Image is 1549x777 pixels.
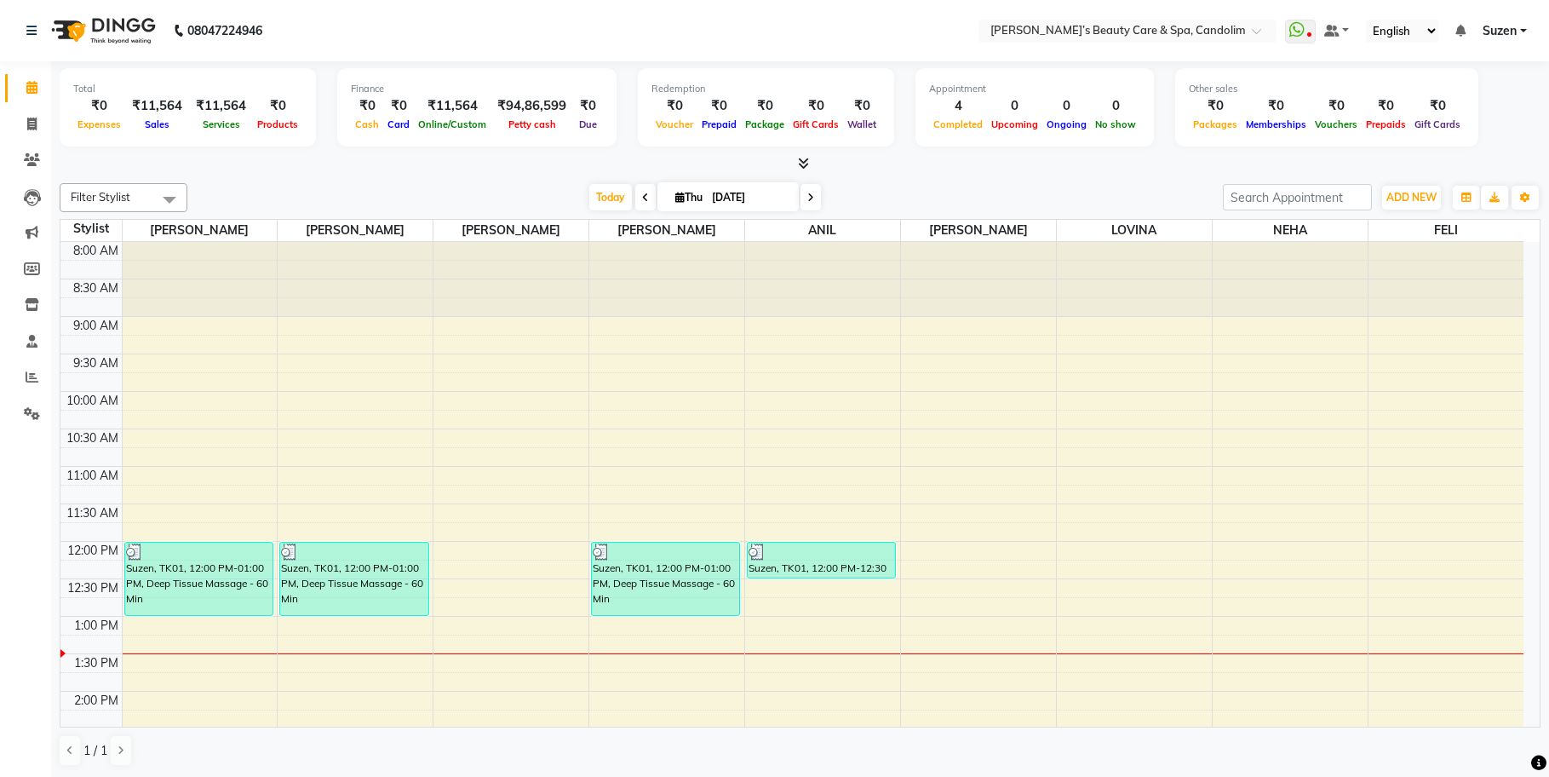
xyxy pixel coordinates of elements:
[745,220,900,241] span: ANIL
[575,118,601,130] span: Due
[253,96,302,116] div: ₹0
[504,118,560,130] span: Petty cash
[1091,96,1140,116] div: 0
[198,118,244,130] span: Services
[843,96,881,116] div: ₹0
[351,82,603,96] div: Finance
[1483,22,1517,40] span: Suzen
[83,742,107,760] span: 1 / 1
[63,429,122,447] div: 10:30 AM
[1242,96,1311,116] div: ₹0
[1189,82,1465,96] div: Other sales
[141,118,174,130] span: Sales
[1242,118,1311,130] span: Memberships
[1386,191,1437,204] span: ADD NEW
[43,7,160,55] img: logo
[697,118,741,130] span: Prepaid
[187,7,262,55] b: 08047224946
[741,118,789,130] span: Package
[280,543,427,615] div: Suzen, TK01, 12:00 PM-01:00 PM, Deep Tissue Massage - 60 Min
[414,96,491,116] div: ₹11,564
[589,184,632,210] span: Today
[60,220,122,238] div: Stylist
[433,220,588,241] span: [PERSON_NAME]
[73,82,302,96] div: Total
[63,467,122,485] div: 11:00 AM
[1410,96,1465,116] div: ₹0
[414,118,491,130] span: Online/Custom
[71,617,122,635] div: 1:00 PM
[592,543,739,615] div: Suzen, TK01, 12:00 PM-01:00 PM, Deep Tissue Massage - 60 Min
[70,354,122,372] div: 9:30 AM
[1362,96,1410,116] div: ₹0
[351,96,383,116] div: ₹0
[125,96,189,116] div: ₹11,564
[987,96,1042,116] div: 0
[70,242,122,260] div: 8:00 AM
[929,82,1140,96] div: Appointment
[491,96,573,116] div: ₹94,86,599
[1223,184,1372,210] input: Search Appointment
[278,220,433,241] span: [PERSON_NAME]
[70,317,122,335] div: 9:00 AM
[573,96,603,116] div: ₹0
[73,118,125,130] span: Expenses
[789,118,843,130] span: Gift Cards
[651,96,697,116] div: ₹0
[73,96,125,116] div: ₹0
[1057,220,1212,241] span: LOVINA
[71,190,130,204] span: Filter Stylist
[651,82,881,96] div: Redemption
[1382,186,1441,210] button: ADD NEW
[697,96,741,116] div: ₹0
[189,96,253,116] div: ₹11,564
[929,96,987,116] div: 4
[843,118,881,130] span: Wallet
[383,118,414,130] span: Card
[383,96,414,116] div: ₹0
[70,279,122,297] div: 8:30 AM
[901,220,1056,241] span: [PERSON_NAME]
[748,543,895,578] div: Suzen, TK01, 12:00 PM-12:30 PM, Hair Cut For Men - [PERSON_NAME] Trimming
[1189,118,1242,130] span: Packages
[1213,220,1368,241] span: NEHA
[707,185,792,210] input: 2025-09-04
[351,118,383,130] span: Cash
[64,542,122,560] div: 12:00 PM
[929,118,987,130] span: Completed
[789,96,843,116] div: ₹0
[1042,118,1091,130] span: Ongoing
[63,392,122,410] div: 10:00 AM
[253,118,302,130] span: Products
[1368,220,1524,241] span: FELI
[741,96,789,116] div: ₹0
[1410,118,1465,130] span: Gift Cards
[123,220,278,241] span: [PERSON_NAME]
[589,220,744,241] span: [PERSON_NAME]
[1189,96,1242,116] div: ₹0
[1311,118,1362,130] span: Vouchers
[987,118,1042,130] span: Upcoming
[1362,118,1410,130] span: Prepaids
[125,543,273,615] div: Suzen, TK01, 12:00 PM-01:00 PM, Deep Tissue Massage - 60 Min
[63,504,122,522] div: 11:30 AM
[71,692,122,710] div: 2:00 PM
[1042,96,1091,116] div: 0
[1091,118,1140,130] span: No show
[651,118,697,130] span: Voucher
[71,654,122,672] div: 1:30 PM
[671,191,707,204] span: Thu
[64,579,122,597] div: 12:30 PM
[1311,96,1362,116] div: ₹0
